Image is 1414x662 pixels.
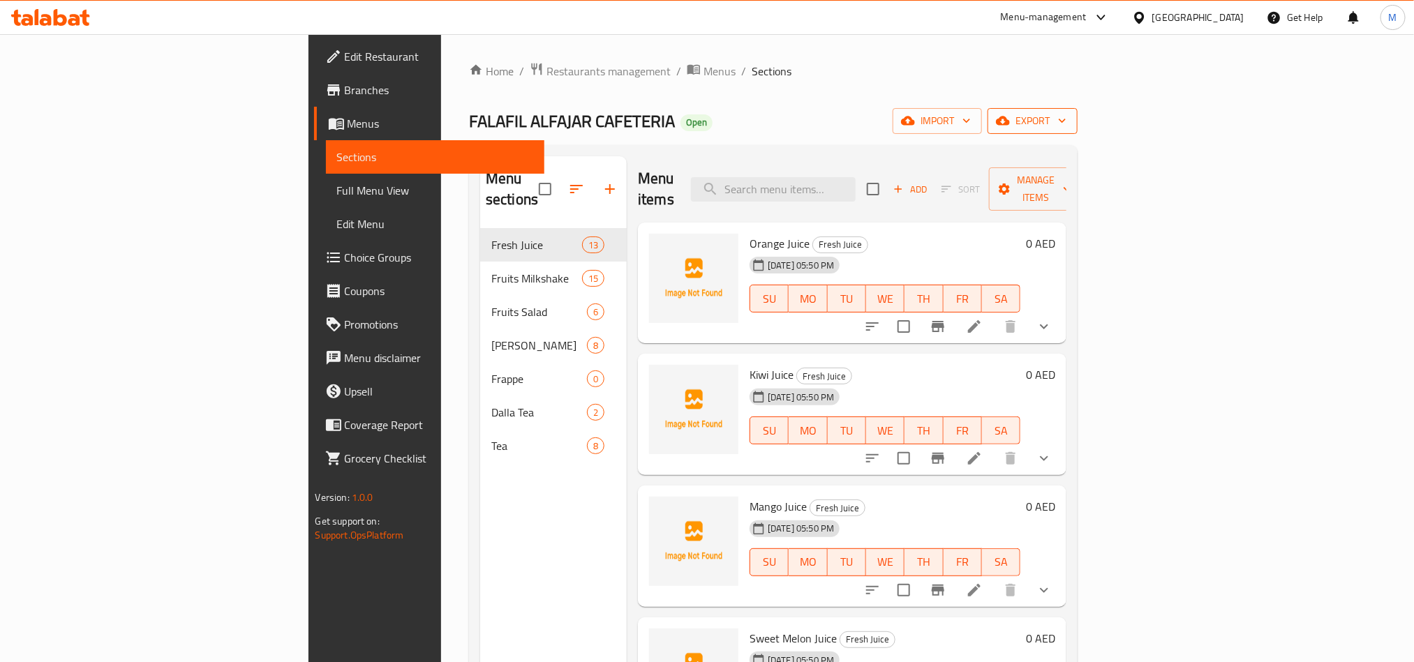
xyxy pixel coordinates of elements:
a: Edit menu item [966,318,983,335]
a: Coupons [314,274,544,308]
span: 2 [588,406,604,419]
button: SU [750,285,789,313]
span: export [999,112,1066,130]
div: Open [680,114,713,131]
span: 8 [588,439,604,453]
svg: Show Choices [1036,450,1052,467]
button: SA [982,285,1020,313]
span: Add [891,181,929,197]
span: Coupons [345,283,533,299]
span: FR [949,289,976,309]
div: Fresh Juice [840,631,895,648]
div: Dalla Tea2 [480,396,627,429]
h6: 0 AED [1026,234,1055,253]
span: Kiwi Juice [750,364,794,385]
button: MO [789,285,827,313]
span: Menus [348,115,533,132]
h6: 0 AED [1026,629,1055,648]
a: Support.OpsPlatform [315,526,404,544]
button: WE [866,285,905,313]
button: delete [994,310,1027,343]
button: TU [828,416,866,444]
span: import [904,112,971,130]
img: Kiwi Juice [649,365,738,454]
span: Branches [345,82,533,98]
span: SA [988,552,1015,572]
div: items [587,437,604,454]
span: Menus [704,63,736,80]
span: Select section first [932,179,989,200]
button: delete [994,442,1027,475]
span: MO [794,289,821,309]
span: Menu disclaimer [345,349,533,366]
a: Menus [314,107,544,140]
span: Select section [858,174,888,204]
button: SA [982,416,1020,444]
div: Dalla Tea [491,404,587,421]
span: 6 [588,306,604,319]
span: TH [910,289,937,309]
span: Manage items [1000,172,1071,206]
a: Edit Restaurant [314,40,544,73]
span: MO [794,421,821,441]
svg: Show Choices [1036,582,1052,599]
div: Fresh Juice [810,499,865,516]
span: Fresh Juice [491,236,582,253]
span: 13 [583,239,604,252]
span: Fruits Milkshake [491,270,582,287]
span: Get support on: [315,512,380,530]
span: FALAFIL ALFAJAR CAFETERIA [469,105,675,137]
div: Frappe0 [480,362,627,396]
span: SU [756,552,783,572]
button: import [893,108,982,134]
button: FR [944,416,982,444]
span: Frappe [491,370,587,387]
span: TU [833,289,861,309]
button: WE [866,548,905,576]
button: show more [1027,310,1061,343]
span: Select to update [889,312,918,341]
span: Sections [337,149,533,165]
a: Branches [314,73,544,107]
button: Add [888,179,932,200]
li: / [676,63,681,80]
div: [PERSON_NAME]8 [480,329,627,362]
div: Fresh Juice [812,236,868,253]
div: items [582,236,604,253]
span: 15 [583,272,604,285]
span: Edit Restaurant [345,48,533,65]
span: Version: [315,488,350,506]
button: sort-choices [856,310,889,343]
a: Upsell [314,375,544,408]
button: Branch-specific-item [921,442,955,475]
img: Orange Juice [649,234,738,323]
span: Full Menu View [337,182,533,199]
button: delete [994,573,1027,607]
a: Menus [687,62,736,80]
span: SU [756,289,783,309]
div: [GEOGRAPHIC_DATA] [1152,10,1244,25]
span: [DATE] 05:50 PM [762,522,840,535]
span: SA [988,289,1015,309]
button: MO [789,548,827,576]
span: 8 [588,339,604,352]
span: Restaurants management [546,63,671,80]
div: Juice Bottles [491,337,587,354]
button: Branch-specific-item [921,310,955,343]
h6: 0 AED [1026,497,1055,516]
div: Fresh Juice13 [480,228,627,262]
span: Edit Menu [337,216,533,232]
span: [PERSON_NAME] [491,337,587,354]
button: MO [789,416,827,444]
span: Choice Groups [345,249,533,266]
span: Coverage Report [345,416,533,433]
span: Orange Juice [750,233,810,254]
span: Select to update [889,576,918,605]
button: TH [905,285,943,313]
span: WE [872,289,899,309]
button: TH [905,416,943,444]
a: Edit menu item [966,450,983,467]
